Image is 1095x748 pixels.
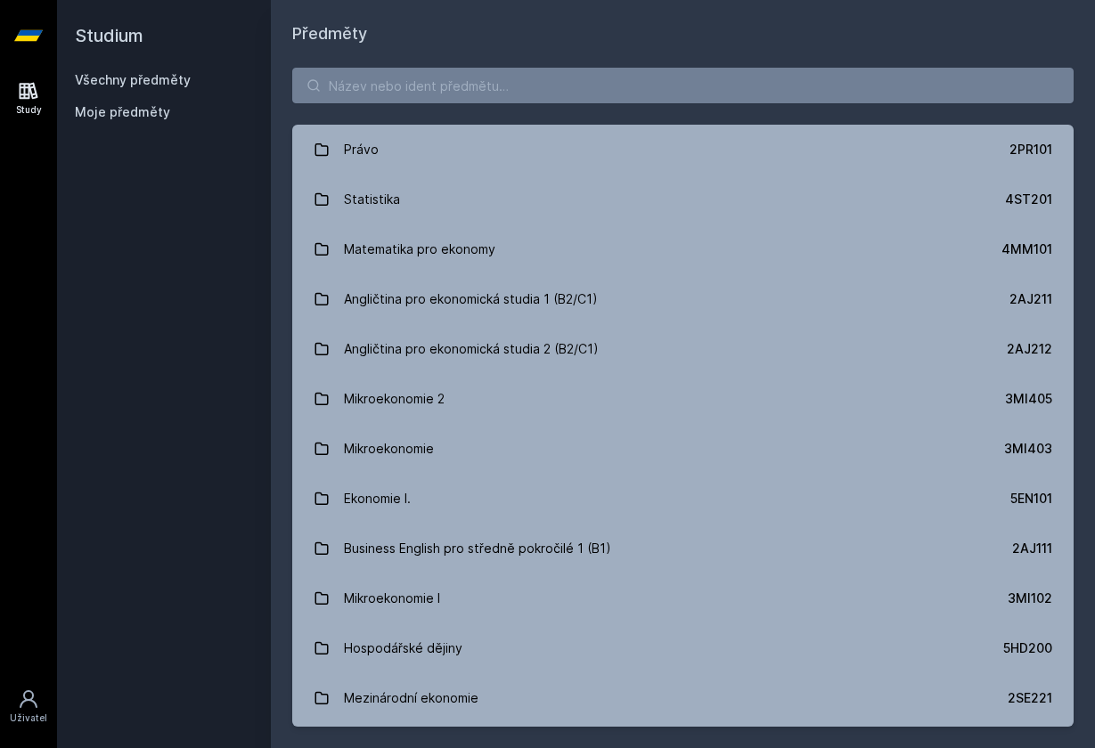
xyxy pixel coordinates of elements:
[344,630,462,666] div: Hospodářské dějiny
[292,224,1074,274] a: Matematika pro ekonomy 4MM101
[1009,290,1052,308] div: 2AJ211
[1009,141,1052,159] div: 2PR101
[344,281,598,317] div: Angličtina pro ekonomická studia 1 (B2/C1)
[344,331,599,367] div: Angličtina pro ekonomická studia 2 (B2/C1)
[10,711,47,725] div: Uživatel
[292,125,1074,175] a: Právo 2PR101
[292,623,1074,673] a: Hospodářské dějiny 5HD200
[1005,191,1052,208] div: 4ST201
[344,481,411,516] div: Ekonomie I.
[292,324,1074,374] a: Angličtina pro ekonomická studia 2 (B2/C1) 2AJ212
[75,72,191,87] a: Všechny předměty
[1005,390,1052,408] div: 3MI405
[1001,240,1052,258] div: 4MM101
[1010,490,1052,508] div: 5EN101
[344,531,611,566] div: Business English pro středně pokročilé 1 (B1)
[292,573,1074,623] a: Mikroekonomie I 3MI102
[292,68,1074,103] input: Název nebo ident předmětu…
[75,103,170,121] span: Moje předměty
[4,679,53,734] a: Uživatel
[292,474,1074,524] a: Ekonomie I. 5EN101
[4,71,53,126] a: Study
[292,673,1074,723] a: Mezinárodní ekonomie 2SE221
[344,431,434,467] div: Mikroekonomie
[344,132,379,167] div: Právo
[16,103,42,117] div: Study
[1008,589,1052,607] div: 3MI102
[344,581,440,616] div: Mikroekonomie I
[344,232,495,267] div: Matematika pro ekonomy
[344,182,400,217] div: Statistika
[292,274,1074,324] a: Angličtina pro ekonomická studia 1 (B2/C1) 2AJ211
[292,424,1074,474] a: Mikroekonomie 3MI403
[1007,340,1052,358] div: 2AJ212
[292,21,1074,46] h1: Předměty
[344,680,478,716] div: Mezinárodní ekonomie
[292,175,1074,224] a: Statistika 4ST201
[1004,440,1052,458] div: 3MI403
[1003,639,1052,657] div: 5HD200
[344,381,445,417] div: Mikroekonomie 2
[292,374,1074,424] a: Mikroekonomie 2 3MI405
[1008,689,1052,707] div: 2SE221
[292,524,1074,573] a: Business English pro středně pokročilé 1 (B1) 2AJ111
[1012,540,1052,557] div: 2AJ111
